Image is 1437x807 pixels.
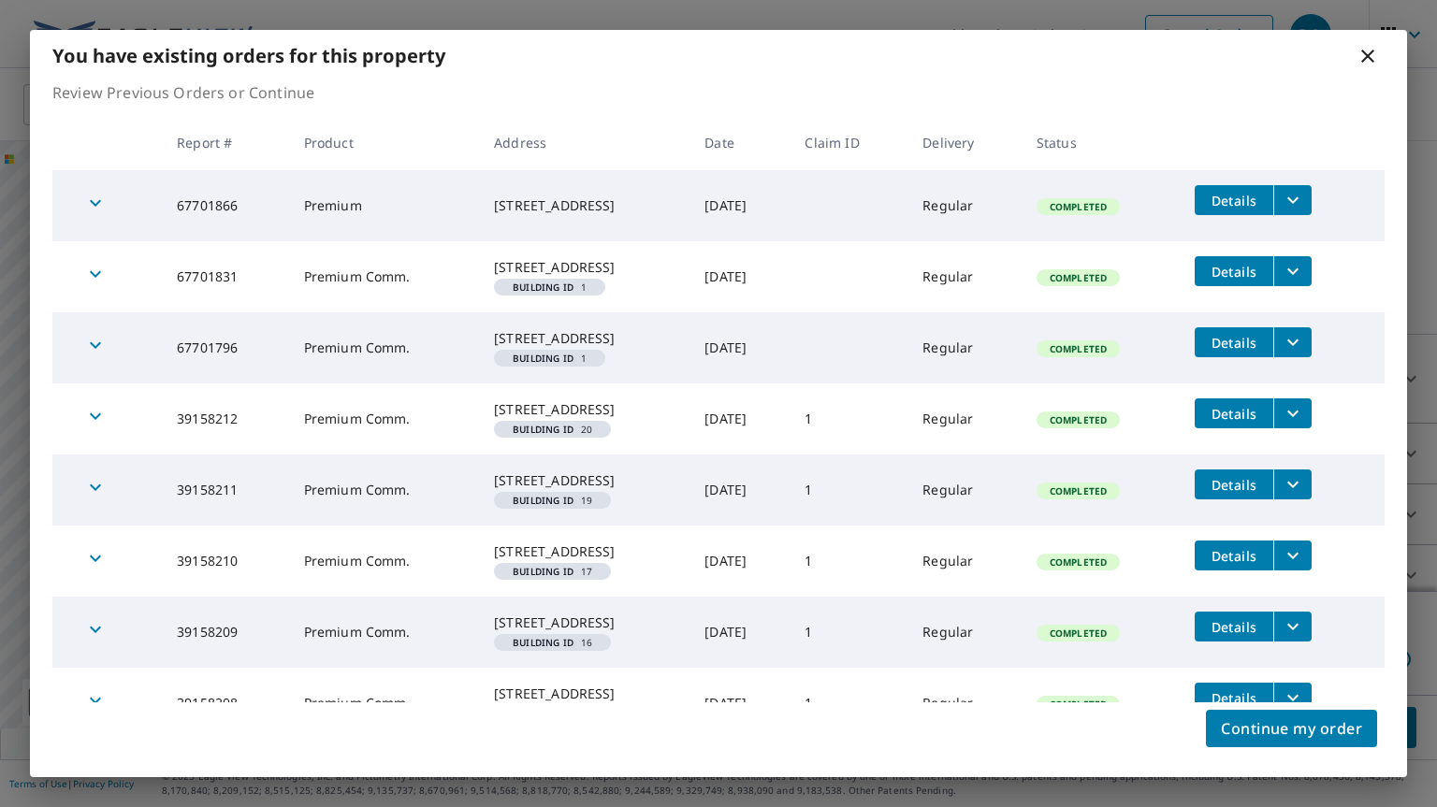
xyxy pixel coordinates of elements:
[1273,683,1312,713] button: filesDropdownBtn-39158208
[790,454,907,526] td: 1
[1195,683,1273,713] button: detailsBtn-39158208
[1195,327,1273,357] button: detailsBtn-67701796
[494,258,675,277] div: [STREET_ADDRESS]
[1206,192,1262,209] span: Details
[162,526,289,597] td: 39158210
[1195,398,1273,428] button: detailsBtn-39158212
[479,115,689,170] th: Address
[1195,469,1273,499] button: detailsBtn-39158211
[289,170,480,241] td: Premium
[52,81,1385,104] p: Review Previous Orders or Continue
[162,597,289,668] td: 39158209
[1221,715,1362,742] span: Continue my order
[1273,540,1312,570] button: filesDropdownBtn-39158210
[1195,256,1273,286] button: detailsBtn-67701831
[494,400,675,419] div: [STREET_ADDRESS]
[162,454,289,526] td: 39158211
[494,329,675,348] div: [STREET_ADDRESS]
[289,597,480,668] td: Premium Comm.
[1038,698,1118,711] span: Completed
[1038,342,1118,355] span: Completed
[501,425,603,434] span: 20
[501,353,598,363] span: 1
[907,241,1022,312] td: Regular
[1038,555,1118,569] span: Completed
[289,241,480,312] td: Premium Comm.
[689,170,790,241] td: [DATE]
[689,668,790,739] td: [DATE]
[513,353,573,363] em: Building ID
[1206,334,1262,352] span: Details
[1273,185,1312,215] button: filesDropdownBtn-67701866
[289,312,480,383] td: Premium Comm.
[907,454,1022,526] td: Regular
[494,685,675,703] div: [STREET_ADDRESS]
[162,383,289,454] td: 39158212
[1273,256,1312,286] button: filesDropdownBtn-67701831
[1038,484,1118,497] span: Completed
[162,115,289,170] th: Report #
[907,115,1022,170] th: Delivery
[907,170,1022,241] td: Regular
[513,496,573,505] em: Building ID
[162,241,289,312] td: 67701831
[1206,618,1262,636] span: Details
[689,115,790,170] th: Date
[513,567,573,576] em: Building ID
[689,526,790,597] td: [DATE]
[1206,689,1262,707] span: Details
[1022,115,1180,170] th: Status
[1273,327,1312,357] button: filesDropdownBtn-67701796
[513,425,573,434] em: Building ID
[162,170,289,241] td: 67701866
[907,597,1022,668] td: Regular
[494,613,675,632] div: [STREET_ADDRESS]
[1273,398,1312,428] button: filesDropdownBtn-39158212
[1206,710,1377,747] button: Continue my order
[289,454,480,526] td: Premium Comm.
[790,383,907,454] td: 1
[1038,200,1118,213] span: Completed
[1273,469,1312,499] button: filesDropdownBtn-39158211
[907,312,1022,383] td: Regular
[1206,405,1262,423] span: Details
[289,668,480,739] td: Premium Comm.
[501,496,603,505] span: 19
[907,668,1022,739] td: Regular
[162,668,289,739] td: 39158208
[289,526,480,597] td: Premium Comm.
[689,241,790,312] td: [DATE]
[162,312,289,383] td: 67701796
[790,597,907,668] td: 1
[494,471,675,490] div: [STREET_ADDRESS]
[289,115,480,170] th: Product
[1195,612,1273,641] button: detailsBtn-39158209
[689,312,790,383] td: [DATE]
[1038,271,1118,284] span: Completed
[689,597,790,668] td: [DATE]
[513,638,573,647] em: Building ID
[289,383,480,454] td: Premium Comm.
[1195,185,1273,215] button: detailsBtn-67701866
[1038,627,1118,640] span: Completed
[1273,612,1312,641] button: filesDropdownBtn-39158209
[790,115,907,170] th: Claim ID
[494,542,675,561] div: [STREET_ADDRESS]
[501,567,603,576] span: 17
[494,196,675,215] div: [STREET_ADDRESS]
[501,282,598,292] span: 1
[1038,413,1118,426] span: Completed
[907,526,1022,597] td: Regular
[1195,540,1273,570] button: detailsBtn-39158210
[513,282,573,292] em: Building ID
[907,383,1022,454] td: Regular
[790,668,907,739] td: 1
[689,454,790,526] td: [DATE]
[689,383,790,454] td: [DATE]
[1206,547,1262,565] span: Details
[52,43,445,68] b: You have existing orders for this property
[1206,263,1262,281] span: Details
[501,638,603,647] span: 16
[790,526,907,597] td: 1
[1206,476,1262,494] span: Details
